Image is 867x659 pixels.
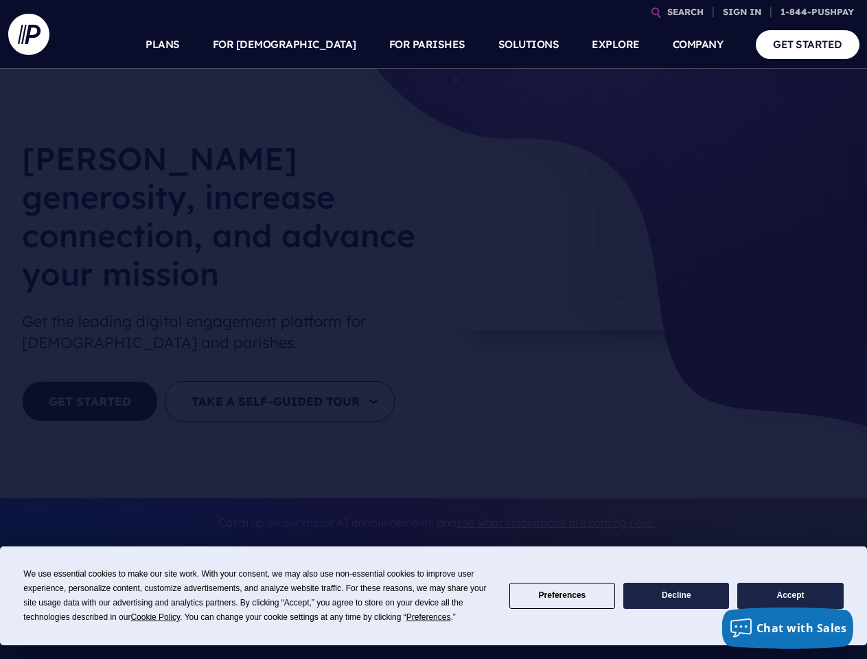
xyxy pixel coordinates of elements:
[756,30,859,58] a: GET STARTED
[406,612,451,622] span: Preferences
[722,608,854,649] button: Chat with Sales
[673,21,724,69] a: COMPANY
[213,21,356,69] a: FOR [DEMOGRAPHIC_DATA]
[389,21,465,69] a: FOR PARISHES
[592,21,640,69] a: EXPLORE
[623,583,729,610] button: Decline
[23,567,492,625] div: We use essential cookies to make our site work. With your consent, we may also use non-essential ...
[146,21,180,69] a: PLANS
[498,21,559,69] a: SOLUTIONS
[509,583,615,610] button: Preferences
[756,621,847,636] span: Chat with Sales
[737,583,843,610] button: Accept
[130,612,180,622] span: Cookie Policy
